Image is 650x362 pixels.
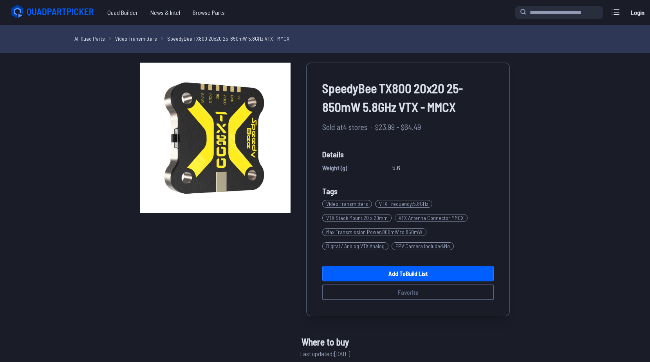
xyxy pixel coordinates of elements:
span: · [370,121,372,133]
a: SpeedyBee TX800 20x20 25-850mW 5.8GHz VTX - MMCX [167,34,289,43]
a: Max Transmission Power:800mW to 850mW [322,225,430,239]
span: VTX Stack Mount : 20 x 20mm [322,214,392,222]
span: Details [322,148,494,160]
a: VTX Stack Mount:20 x 20mm [322,211,395,225]
a: VTX Frequency:5.8GHz [375,197,435,211]
span: VTX Frequency : 5.8GHz [375,200,432,208]
a: Video Transmitters [115,34,157,43]
span: Where to buy [302,335,349,349]
span: Max Transmission Power : 800mW to 850mW [322,228,426,236]
span: SpeedyBee TX800 20x20 25-850mW 5.8GHz VTX - MMCX [322,79,494,116]
a: Quad Builder [101,5,144,20]
span: Video Transmitters [322,200,372,208]
img: image [140,63,291,213]
span: $23.99 - $64.49 [375,121,421,133]
span: 5.6 [392,163,400,173]
span: Digital / Analog VTX : Analog [322,242,388,250]
a: Add toBuild List [322,266,494,281]
span: Sold at 4 stores [322,121,367,133]
button: Favorite [322,285,494,300]
span: FPV Camera Included : No [392,242,454,250]
a: FPV Camera Included:No [392,239,457,253]
a: All Quad Parts [74,34,105,43]
a: VTX Antenna Connector:MMCX [395,211,471,225]
span: Last updated: [DATE] [300,349,350,358]
a: News & Intel [144,5,186,20]
a: Login [628,5,647,20]
span: Weight (g) [322,163,347,173]
span: Tags [322,186,338,196]
a: Digital / Analog VTX:Analog [322,239,392,253]
a: Video Transmitters [322,197,375,211]
a: Browse Parts [186,5,231,20]
span: VTX Antenna Connector : MMCX [395,214,468,222]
